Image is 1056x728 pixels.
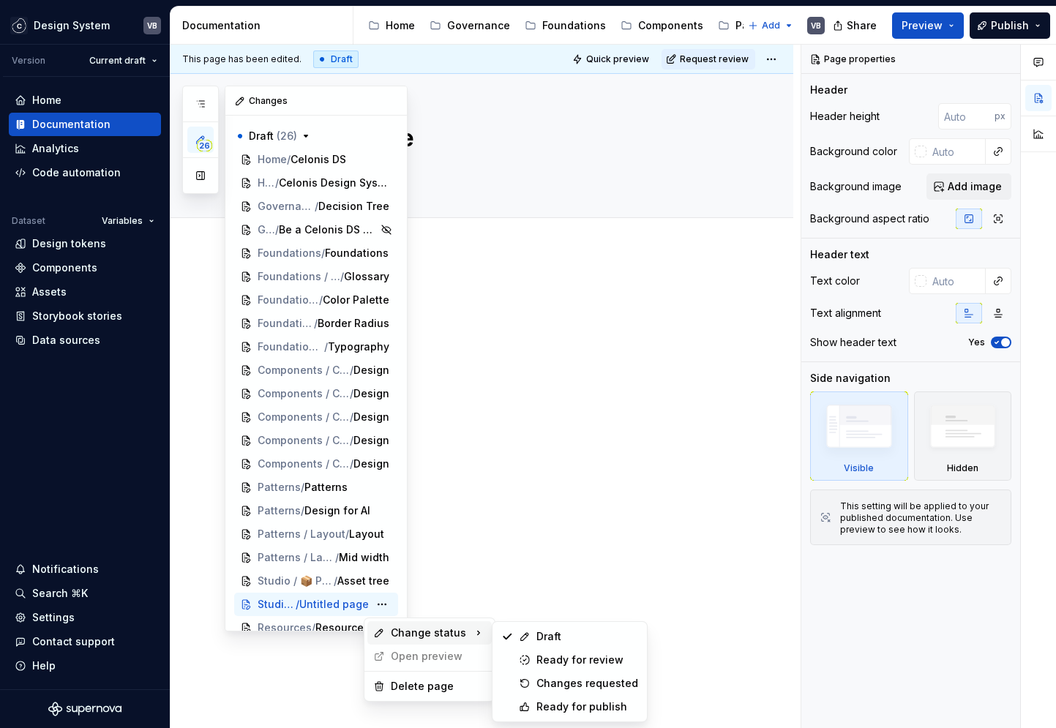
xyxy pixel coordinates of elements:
div: Changes requested [536,676,638,691]
div: Ready for publish [536,699,638,714]
div: Draft [536,629,638,644]
span: / [296,597,299,612]
span: Untitled page [299,597,369,612]
span: Change status [391,626,466,640]
span: Studio / Nice Folder [258,597,296,612]
div: Ready for review [536,653,638,667]
div: Delete page [391,679,486,694]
